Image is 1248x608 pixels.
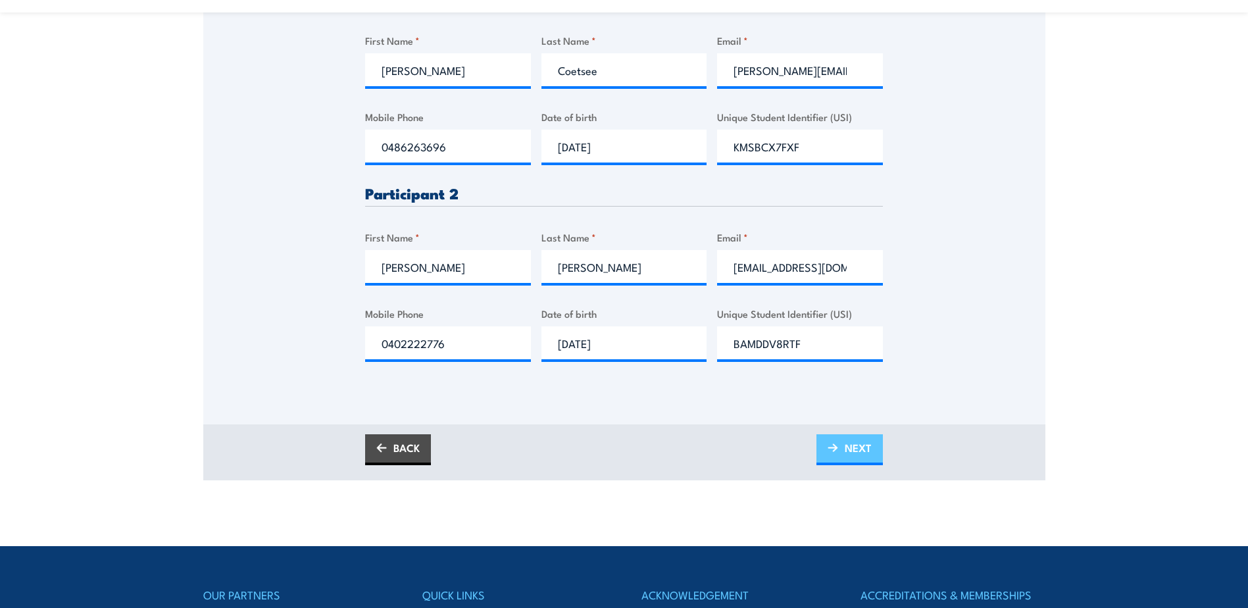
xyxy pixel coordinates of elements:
label: First Name [365,33,531,48]
a: NEXT [816,434,883,465]
label: Unique Student Identifier (USI) [717,109,883,124]
h4: QUICK LINKS [422,586,607,604]
h4: ACKNOWLEDGEMENT [641,586,826,604]
label: Last Name [541,230,707,245]
span: NEXT [845,430,872,465]
label: Email [717,33,883,48]
h4: ACCREDITATIONS & MEMBERSHIPS [861,586,1045,604]
label: Date of birth [541,109,707,124]
label: Mobile Phone [365,306,531,321]
a: BACK [365,434,431,465]
h3: Participant 2 [365,186,883,201]
h4: OUR PARTNERS [203,586,387,604]
label: Email [717,230,883,245]
label: Last Name [541,33,707,48]
label: Date of birth [541,306,707,321]
label: Unique Student Identifier (USI) [717,306,883,321]
label: First Name [365,230,531,245]
label: Mobile Phone [365,109,531,124]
